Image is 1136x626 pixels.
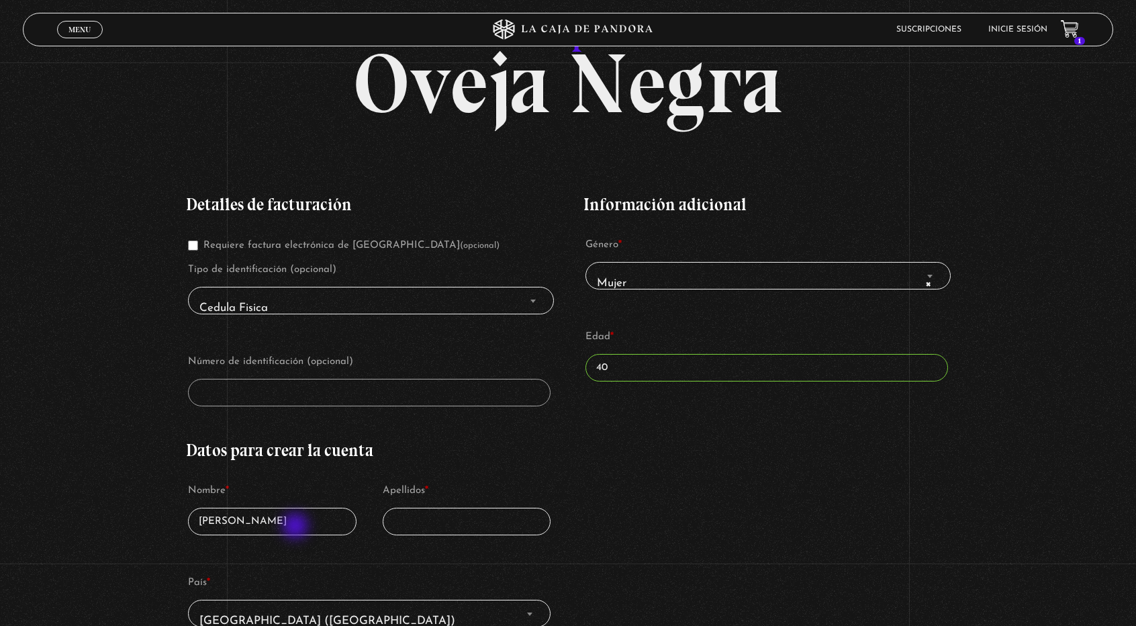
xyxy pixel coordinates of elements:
[585,262,951,289] span: Mujer
[188,260,551,280] label: Tipo de identificación (opcional)
[583,196,950,213] h3: Información adicional
[988,26,1047,34] a: Inicie sesión
[68,26,91,34] span: Menu
[64,36,95,46] span: Cerrar
[194,293,548,323] span: Cedula Fisica
[591,268,945,298] span: Mujer
[186,196,553,213] h3: Detalles de facturación
[896,26,961,34] a: Suscripciones
[186,442,553,459] h3: Datos para crear la cuenta
[188,240,500,251] label: Requiere factura electrónica de [GEOGRAPHIC_DATA]
[585,327,948,347] label: Edad
[585,235,948,255] label: Género
[188,481,357,501] label: Nombre
[188,287,554,314] span: Cedula Fisica
[1074,37,1085,45] span: 1
[188,573,551,593] label: País
[188,352,551,372] label: Número de identificación (opcional)
[1061,20,1079,38] a: 1
[188,240,198,251] input: Requiere factura electrónica de [GEOGRAPHIC_DATA](opcional)
[460,241,500,250] span: (opcional)
[383,481,551,501] label: Apellidos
